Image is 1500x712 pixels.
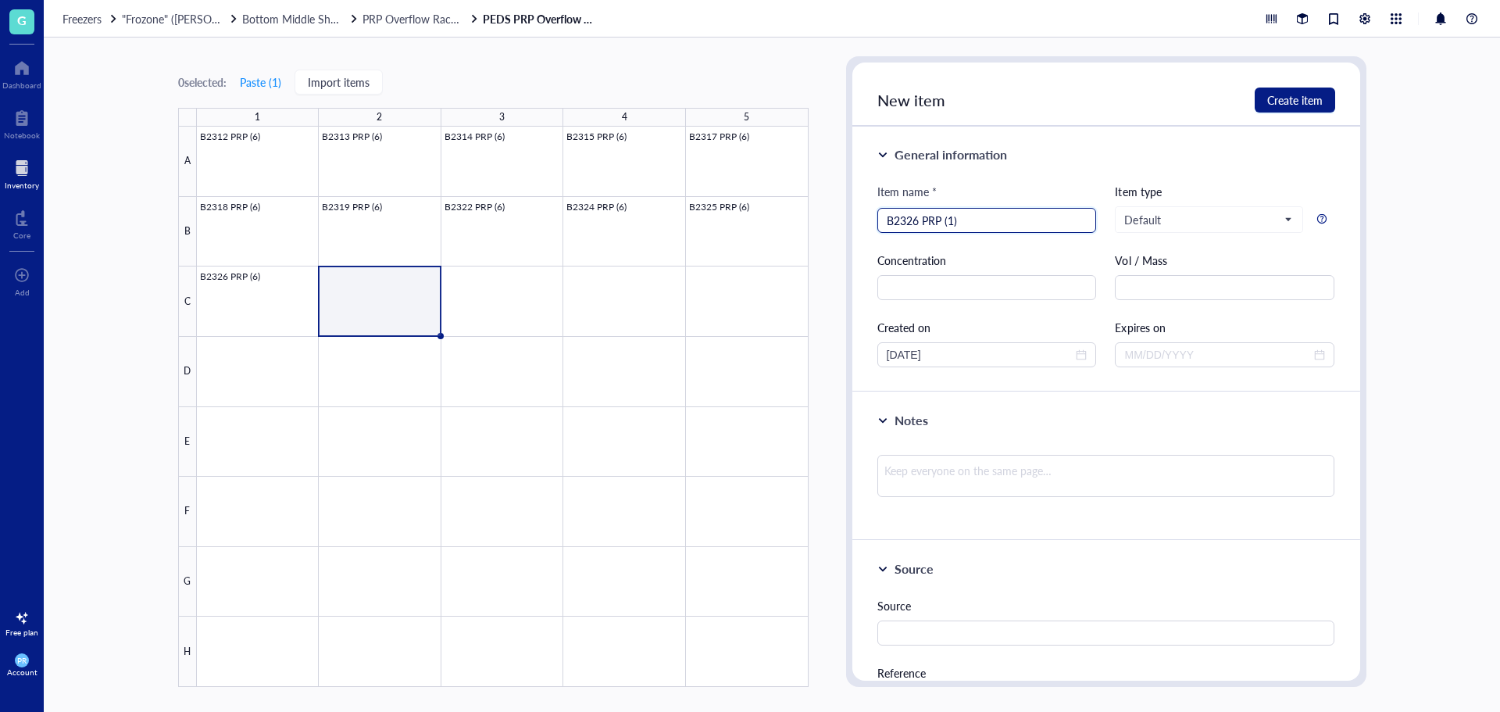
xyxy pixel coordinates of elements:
[5,156,39,190] a: Inventory
[242,12,480,26] a: Bottom Middle ShelfPRP Overflow Rack #4
[622,107,627,127] div: 4
[887,346,1073,363] input: MM/DD/YYYY
[877,664,1335,682] div: Reference
[255,107,260,127] div: 1
[122,11,354,27] span: "Frozone" ([PERSON_NAME]/[PERSON_NAME])
[242,11,342,27] span: Bottom Middle Shelf
[377,107,382,127] div: 2
[122,12,239,26] a: "Frozone" ([PERSON_NAME]/[PERSON_NAME])
[877,597,1335,614] div: Source
[1115,252,1334,269] div: Vol / Mass
[13,231,30,240] div: Core
[308,76,370,88] span: Import items
[5,181,39,190] div: Inventory
[17,10,27,30] span: G
[499,107,505,127] div: 3
[744,107,749,127] div: 5
[877,183,937,200] div: Item name
[877,319,1097,336] div: Created on
[178,547,197,617] div: G
[1255,88,1335,113] button: Create item
[4,131,40,140] div: Notebook
[2,81,41,90] div: Dashboard
[178,267,197,337] div: C
[62,11,102,27] span: Freezers
[5,628,38,637] div: Free plan
[178,617,197,687] div: H
[17,656,27,665] span: PR
[62,12,119,26] a: Freezers
[1124,346,1311,363] input: MM/DD/YYYY
[877,89,945,111] span: New item
[178,337,197,407] div: D
[178,73,227,91] div: 0 selected:
[178,127,197,197] div: A
[2,55,41,90] a: Dashboard
[362,11,472,27] span: PRP Overflow Rack #4
[178,477,197,547] div: F
[295,70,383,95] button: Import items
[178,407,197,478] div: E
[7,667,37,677] div: Account
[483,12,600,26] a: PEDS PRP Overflow Box #39
[1115,319,1334,336] div: Expires on
[13,206,30,240] a: Core
[1115,183,1334,200] div: Item type
[15,288,30,297] div: Add
[895,560,934,578] div: Source
[178,197,197,267] div: B
[1124,213,1291,227] span: Default
[239,70,282,95] button: Paste (1)
[4,106,40,140] a: Notebook
[877,252,1097,269] div: Concentration
[1267,94,1323,106] span: Create item
[895,411,928,430] div: Notes
[895,145,1007,164] div: General information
